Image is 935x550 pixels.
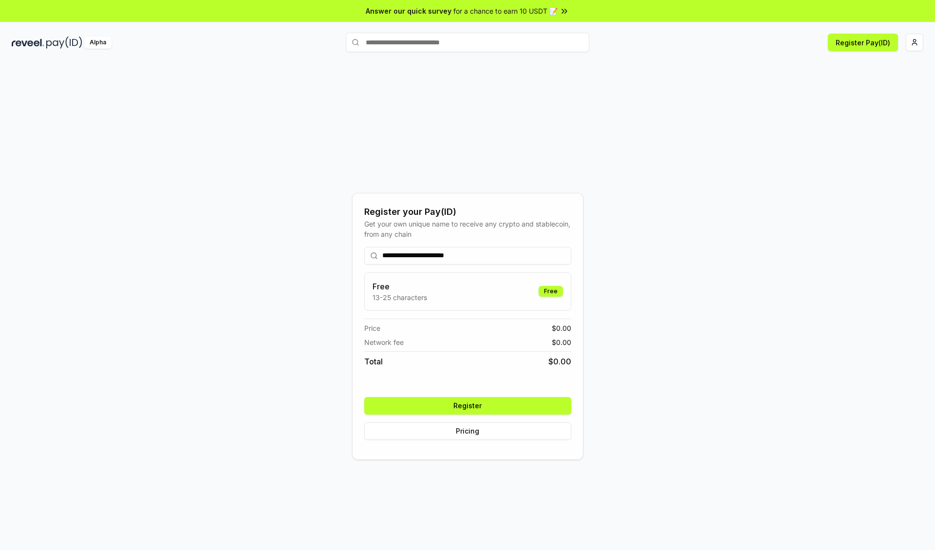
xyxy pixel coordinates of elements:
[46,37,82,49] img: pay_id
[364,323,380,333] span: Price
[84,37,112,49] div: Alpha
[373,292,427,303] p: 13-25 characters
[552,337,571,347] span: $ 0.00
[12,37,44,49] img: reveel_dark
[364,356,383,367] span: Total
[828,34,898,51] button: Register Pay(ID)
[373,281,427,292] h3: Free
[548,356,571,367] span: $ 0.00
[366,6,451,16] span: Answer our quick survey
[364,337,404,347] span: Network fee
[364,397,571,415] button: Register
[364,422,571,440] button: Pricing
[364,205,571,219] div: Register your Pay(ID)
[539,286,563,297] div: Free
[552,323,571,333] span: $ 0.00
[453,6,558,16] span: for a chance to earn 10 USDT 📝
[364,219,571,239] div: Get your own unique name to receive any crypto and stablecoin, from any chain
